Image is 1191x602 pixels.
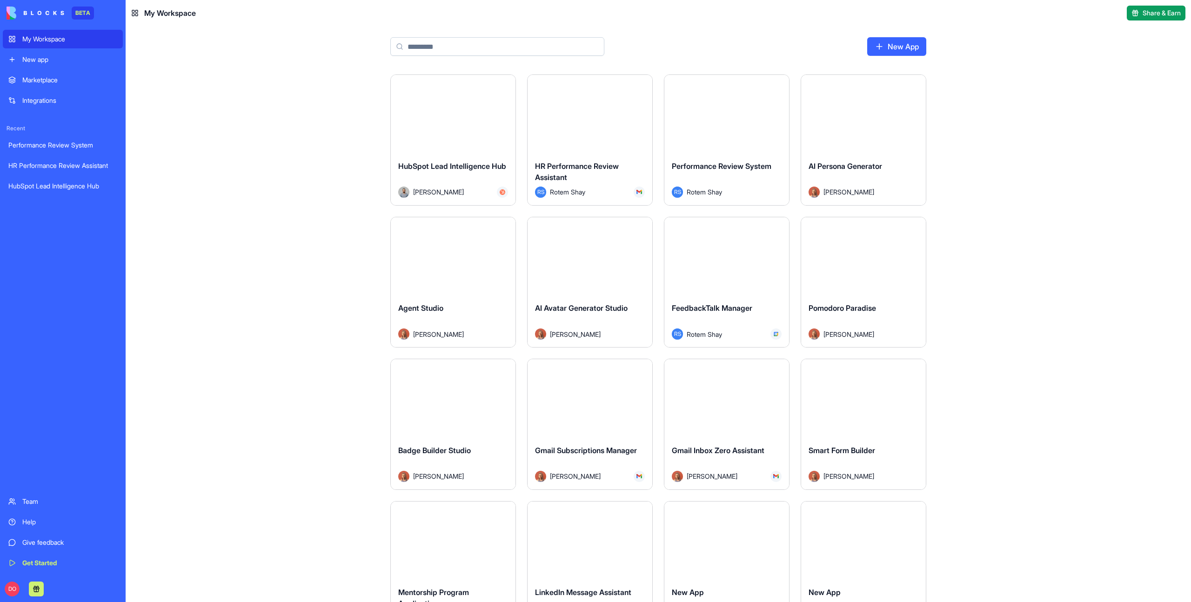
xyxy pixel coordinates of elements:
span: LinkedIn Message Assistant [535,588,631,597]
a: Performance Review SystemRSRotem Shay [664,74,790,206]
a: Integrations [3,91,123,110]
span: HubSpot Lead Intelligence Hub [398,161,506,171]
span: RS [535,187,546,198]
button: Share & Earn [1127,6,1185,20]
a: Smart Form BuilderAvatar[PERSON_NAME] [801,359,926,490]
a: Get Started [3,554,123,572]
a: Performance Review System [3,136,123,154]
div: New app [22,55,117,64]
span: [PERSON_NAME] [823,471,874,481]
img: Gmail_trouth.svg [636,474,642,479]
span: DO [5,582,20,596]
a: Agent StudioAvatar[PERSON_NAME] [390,217,516,348]
span: Rotem Shay [550,187,585,197]
span: RS [672,328,683,340]
span: New App [809,588,841,597]
img: Gmail_trouth.svg [636,189,642,195]
a: New App [867,37,926,56]
span: [PERSON_NAME] [413,187,464,197]
span: Gmail Subscriptions Manager [535,446,637,455]
span: Recent [3,125,123,132]
span: RS [672,187,683,198]
img: GCal_x6vdih.svg [773,331,779,337]
div: BETA [72,7,94,20]
span: Agent Studio [398,303,443,313]
img: Avatar [809,471,820,482]
a: Gmail Inbox Zero AssistantAvatar[PERSON_NAME] [664,359,790,490]
span: Performance Review System [672,161,771,171]
a: HubSpot Lead Intelligence Hub [3,177,123,195]
span: [PERSON_NAME] [823,329,874,339]
a: HR Performance Review AssistantRSRotem Shay [527,74,653,206]
img: Avatar [672,471,683,482]
div: Help [22,517,117,527]
span: Pomodoro Paradise [809,303,876,313]
a: Marketplace [3,71,123,89]
div: Marketplace [22,75,117,85]
span: Share & Earn [1143,8,1181,18]
a: Gmail Subscriptions ManagerAvatar[PERSON_NAME] [527,359,653,490]
a: My Workspace [3,30,123,48]
span: Gmail Inbox Zero Assistant [672,446,764,455]
span: [PERSON_NAME] [413,329,464,339]
img: Avatar [398,328,409,340]
a: HR Performance Review Assistant [3,156,123,175]
div: Team [22,497,117,506]
div: Integrations [22,96,117,105]
span: Smart Form Builder [809,446,875,455]
img: Hubspot_zz4hgj.svg [500,189,505,195]
div: HubSpot Lead Intelligence Hub [8,181,117,191]
img: Avatar [398,471,409,482]
div: Give feedback [22,538,117,547]
a: BETA [7,7,94,20]
a: Give feedback [3,533,123,552]
a: Team [3,492,123,511]
span: New App [672,588,704,597]
img: logo [7,7,64,20]
span: Badge Builder Studio [398,446,471,455]
div: HR Performance Review Assistant [8,161,117,170]
a: Help [3,513,123,531]
a: Pomodoro ParadiseAvatar[PERSON_NAME] [801,217,926,348]
div: Performance Review System [8,140,117,150]
a: New app [3,50,123,69]
img: Avatar [398,187,409,198]
span: Rotem Shay [687,187,722,197]
span: Rotem Shay [687,329,722,339]
img: Avatar [535,328,546,340]
span: AI Persona Generator [809,161,882,171]
a: FeedbackTalk ManagerRSRotem Shay [664,217,790,348]
span: [PERSON_NAME] [823,187,874,197]
div: Get Started [22,558,117,568]
div: My Workspace [22,34,117,44]
img: Avatar [535,471,546,482]
span: [PERSON_NAME] [550,471,601,481]
img: Avatar [809,328,820,340]
a: Badge Builder StudioAvatar[PERSON_NAME] [390,359,516,490]
img: Gmail_trouth.svg [773,474,779,479]
span: [PERSON_NAME] [413,471,464,481]
span: FeedbackTalk Manager [672,303,752,313]
span: [PERSON_NAME] [687,471,737,481]
a: AI Avatar Generator StudioAvatar[PERSON_NAME] [527,217,653,348]
a: HubSpot Lead Intelligence HubAvatar[PERSON_NAME] [390,74,516,206]
a: AI Persona GeneratorAvatar[PERSON_NAME] [801,74,926,206]
span: [PERSON_NAME] [550,329,601,339]
img: Avatar [809,187,820,198]
span: My Workspace [144,7,196,19]
span: AI Avatar Generator Studio [535,303,628,313]
span: HR Performance Review Assistant [535,161,619,182]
